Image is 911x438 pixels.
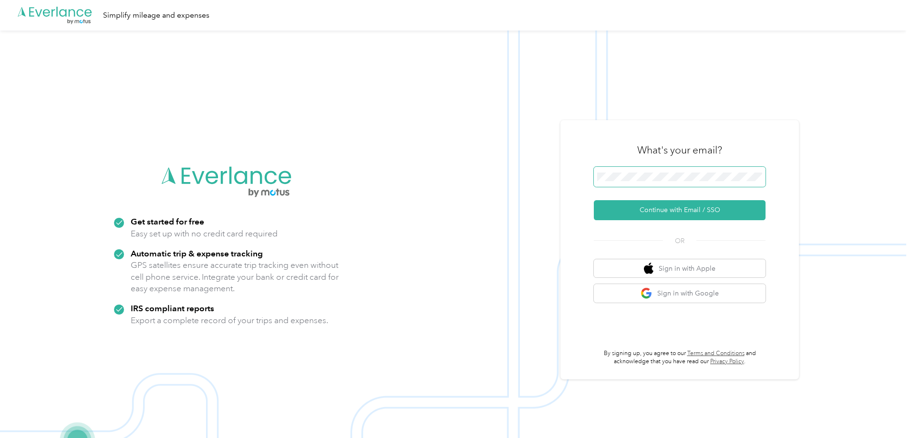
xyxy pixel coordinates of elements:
[103,10,209,21] div: Simplify mileage and expenses
[641,287,652,299] img: google logo
[663,236,696,246] span: OR
[131,303,214,313] strong: IRS compliant reports
[131,216,204,226] strong: Get started for free
[637,143,722,157] h3: What's your email?
[710,358,744,365] a: Privacy Policy
[594,259,766,278] button: apple logoSign in with Apple
[594,284,766,303] button: google logoSign in with Google
[131,315,328,326] p: Export a complete record of your trips and expenses.
[131,259,339,295] p: GPS satellites ensure accurate trip tracking even without cell phone service. Integrate your bank...
[131,248,263,258] strong: Automatic trip & expense tracking
[594,200,766,220] button: Continue with Email / SSO
[644,263,653,275] img: apple logo
[594,349,766,366] p: By signing up, you agree to our and acknowledge that you have read our .
[687,350,745,357] a: Terms and Conditions
[131,228,278,240] p: Easy set up with no credit card required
